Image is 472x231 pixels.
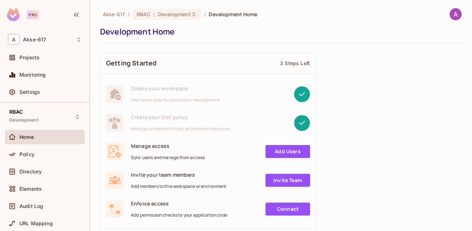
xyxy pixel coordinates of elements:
[19,186,42,192] span: Elements
[19,55,40,60] span: Projects
[265,145,310,158] a: Add Users
[19,221,53,226] span: URL Mapping
[137,11,150,18] span: RBAC
[131,155,205,160] span: Sync users and manage their access
[204,11,206,18] li: /
[131,171,227,178] span: Invite your team members
[131,85,220,92] span: Create your workspace
[19,134,34,140] span: Home
[19,89,40,95] span: Settings
[8,34,19,45] span: A
[131,97,220,103] span: Your home base for permission management
[7,8,20,21] img: SReyMgAAAABJRU5ErkJggg==
[209,11,257,18] span: Development Home
[265,203,310,216] a: Connect
[23,37,46,42] span: Workspace: Akse-617
[9,109,23,115] span: RBAC
[19,72,46,78] span: Monitoring
[131,114,230,121] span: Create your first policy
[9,117,38,123] span: Development
[265,174,310,187] a: Invite Team
[19,203,43,209] span: Audit Log
[131,212,227,218] span: Add permission checks to your application code
[158,11,191,18] span: Development
[103,11,125,18] span: the active workspace
[280,60,310,67] div: 3 Steps Left
[153,12,155,17] span: :
[106,59,156,68] span: Getting Started
[19,169,42,175] span: Directory
[450,8,462,20] img: Akse Furqan
[131,142,205,149] span: Manage access
[19,151,35,157] span: Policy
[131,200,227,207] span: Enforce access
[131,184,227,189] span: Add members to this workspace or environment
[100,26,458,37] div: Development Home
[128,11,130,18] li: /
[131,126,230,132] span: Manage access with roles, actions and resources
[27,10,39,19] div: Pro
